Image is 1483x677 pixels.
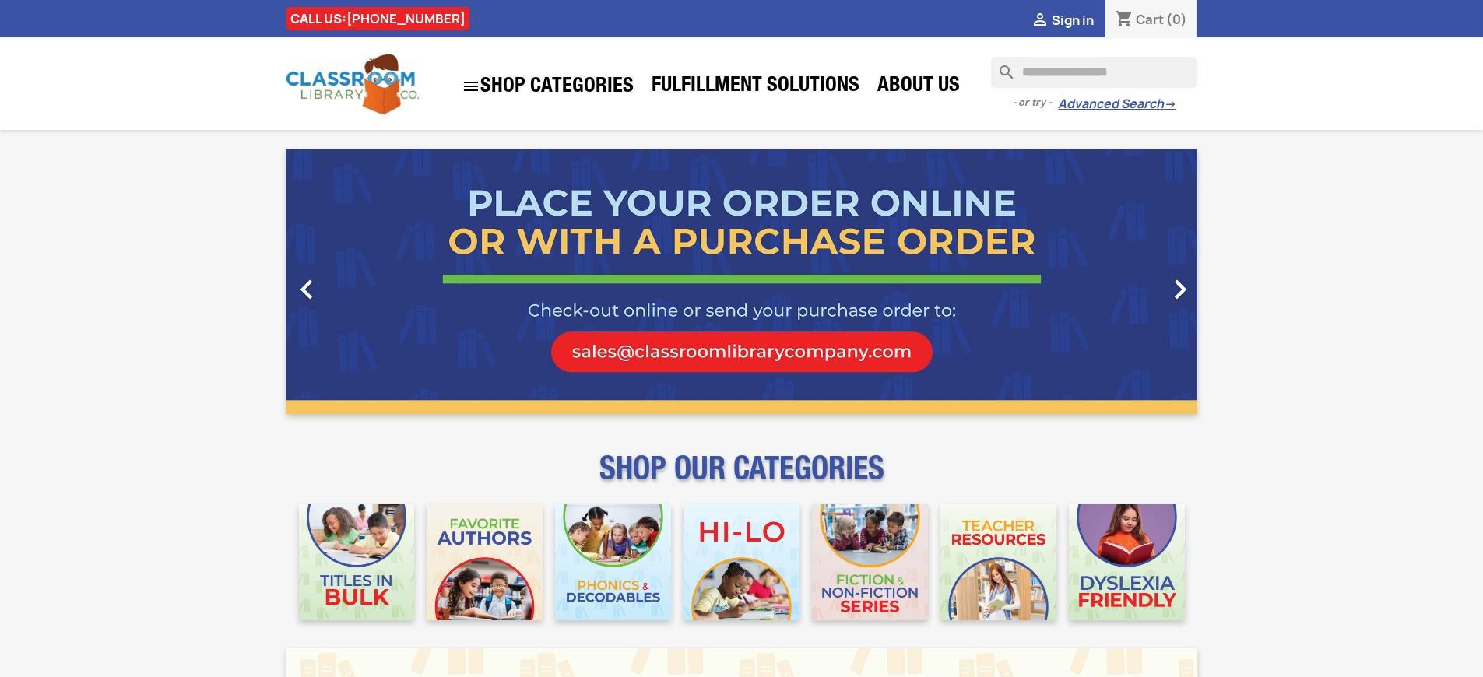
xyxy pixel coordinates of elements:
img: CLC_HiLo_Mobile.jpg [684,504,799,620]
img: Classroom Library Company [286,54,419,114]
a: [PHONE_NUMBER] [346,10,466,27]
img: CLC_Dyslexia_Mobile.jpg [1069,504,1185,620]
span: - or try - [1012,95,1058,110]
div: CALL US: [286,7,469,30]
i:  [462,77,480,96]
span: Cart [1136,11,1164,28]
img: CLC_Phonics_And_Decodables_Mobile.jpg [555,504,671,620]
img: CLC_Fiction_Nonfiction_Mobile.jpg [812,504,928,620]
ul: Carousel container [286,149,1197,414]
img: CLC_Bulk_Mobile.jpg [299,504,415,620]
span: (0) [1166,11,1187,28]
img: CLC_Teacher_Resources_Mobile.jpg [940,504,1056,620]
a: SHOP CATEGORIES [454,69,641,103]
a: About Us [870,72,968,103]
i:  [1031,12,1049,30]
span: Sign in [1052,12,1094,29]
i:  [1161,270,1200,309]
a:  Sign in [1031,12,1094,29]
img: CLC_Favorite_Authors_Mobile.jpg [427,504,543,620]
input: Search [991,57,1197,88]
a: Previous [286,149,423,414]
i: search [991,57,1010,75]
i:  [287,270,326,309]
a: Fulfillment Solutions [644,72,867,103]
p: SHOP OUR CATEGORIES [286,464,1197,492]
a: Next [1060,149,1197,414]
i: shopping_cart [1115,11,1133,30]
a: Advanced Search→ [1058,96,1176,112]
span: → [1164,96,1176,112]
